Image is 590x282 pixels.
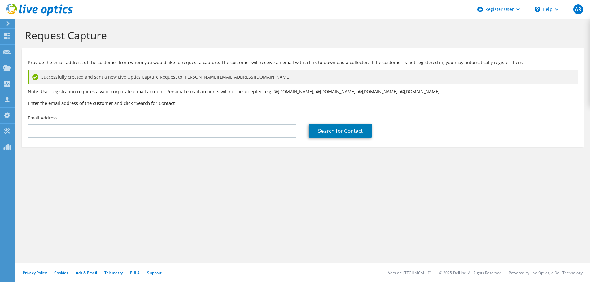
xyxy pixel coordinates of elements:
h3: Enter the email address of the customer and click “Search for Contact”. [28,100,578,106]
h1: Request Capture [25,29,578,42]
li: Version: [TECHNICAL_ID] [388,270,432,275]
svg: \n [535,7,540,12]
p: Note: User registration requires a valid corporate e-mail account. Personal e-mail accounts will ... [28,88,578,95]
li: © 2025 Dell Inc. All Rights Reserved [439,270,501,275]
a: Support [147,270,162,275]
a: Privacy Policy [23,270,47,275]
label: Email Address [28,115,58,121]
span: Successfully created and sent a new Live Optics Capture Request to [PERSON_NAME][EMAIL_ADDRESS][D... [41,74,291,80]
a: Ads & Email [76,270,97,275]
a: Search for Contact [309,124,372,138]
a: Telemetry [104,270,123,275]
p: Provide the email address of the customer from whom you would like to request a capture. The cust... [28,59,578,66]
a: Cookies [54,270,68,275]
li: Powered by Live Optics, a Dell Technology [509,270,583,275]
a: EULA [130,270,140,275]
span: AR [573,4,583,14]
